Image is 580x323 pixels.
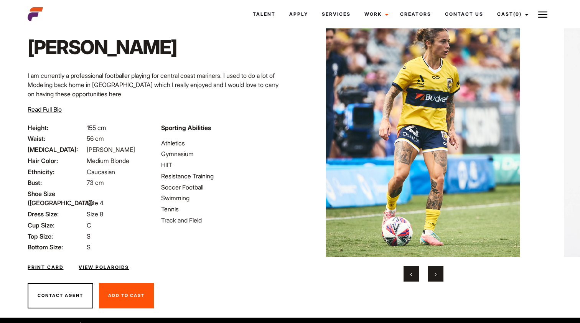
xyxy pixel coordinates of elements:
span: Next [435,270,437,278]
li: HIIT [161,160,285,170]
span: Medium Blonde [87,157,129,165]
a: Cast(0) [490,4,533,25]
span: Bottom Size: [28,242,85,252]
button: Add To Cast [99,283,154,308]
h1: [PERSON_NAME] [28,36,177,59]
span: Bust: [28,178,85,187]
span: Height: [28,123,85,132]
a: View Polaroids [79,264,129,271]
span: Shoe Size ([GEOGRAPHIC_DATA]): [28,189,85,208]
span: Size 4 [87,199,104,207]
span: (0) [513,11,522,17]
span: C [87,221,91,229]
a: Talent [246,4,282,25]
button: Contact Agent [28,283,93,308]
span: Previous [410,270,412,278]
span: [MEDICAL_DATA]: [28,145,85,154]
strong: Sporting Abilities [161,124,211,132]
li: Resistance Training [161,171,285,181]
span: 73 cm [87,179,104,186]
li: Athletics [161,138,285,148]
span: Ethnicity: [28,167,85,176]
span: Dress Size: [28,209,85,219]
a: Contact Us [438,4,490,25]
a: Print Card [28,264,63,271]
img: Burger icon [538,10,547,19]
span: [PERSON_NAME] [87,146,135,153]
li: Gymnasium [161,149,285,158]
a: Services [315,4,358,25]
span: Hair Color: [28,156,85,165]
p: I am currently a professional footballer playing for central coast mariners. I used to do a lot o... [28,71,285,99]
span: Add To Cast [108,293,145,298]
span: Read Full Bio [28,105,62,113]
span: S [87,243,91,251]
span: 56 cm [87,135,104,142]
li: Swimming [161,193,285,203]
a: Work [358,4,393,25]
span: Top Size: [28,232,85,241]
li: Soccer Football [161,183,285,192]
span: S [87,232,91,240]
span: 155 cm [87,124,106,132]
span: Cup Size: [28,221,85,230]
button: Read Full Bio [28,105,62,114]
li: Track and Field [161,216,285,225]
span: Size 8 [87,210,103,218]
a: Apply [282,4,315,25]
span: Caucasian [87,168,115,176]
li: Tennis [161,204,285,214]
img: cropped-aefm-brand-fav-22-square.png [28,7,43,22]
a: Creators [393,4,438,25]
span: Waist: [28,134,85,143]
